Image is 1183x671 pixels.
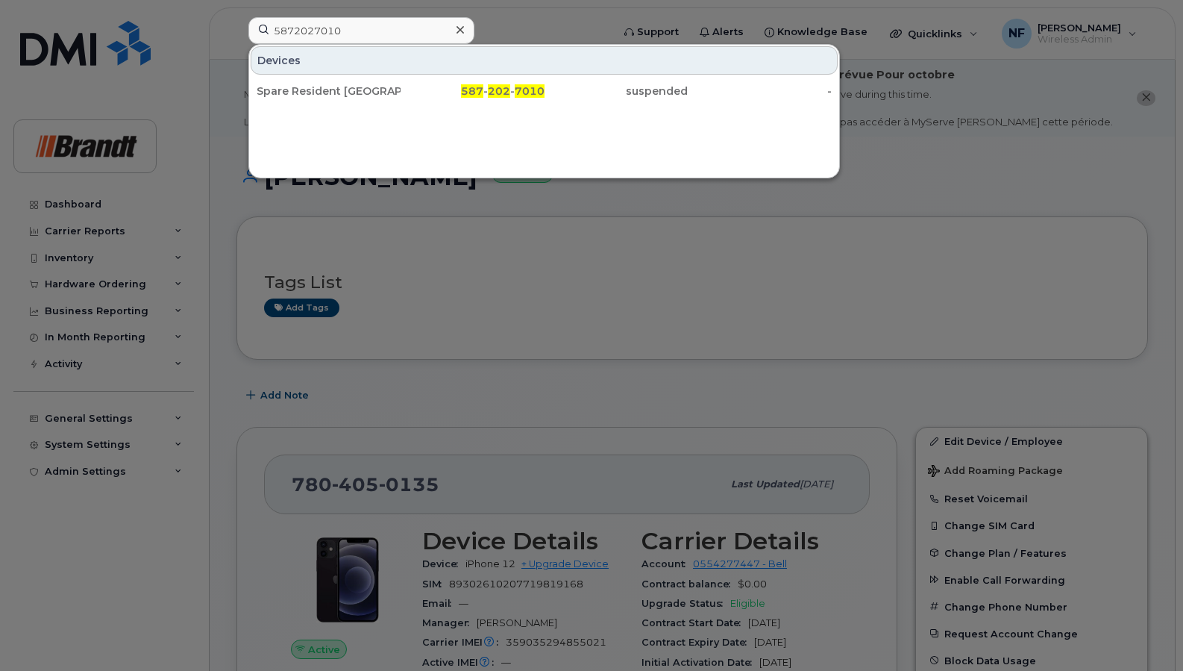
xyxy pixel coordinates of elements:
div: Devices [251,46,838,75]
div: suspended [545,84,688,99]
div: - [688,84,832,99]
div: - - [401,84,545,99]
div: Spare Resident [GEOGRAPHIC_DATA]. [257,84,401,99]
span: 587 [461,84,483,98]
span: 202 [488,84,510,98]
a: Spare Resident [GEOGRAPHIC_DATA].587-202-7010suspended- [251,78,838,104]
span: 7010 [515,84,545,98]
